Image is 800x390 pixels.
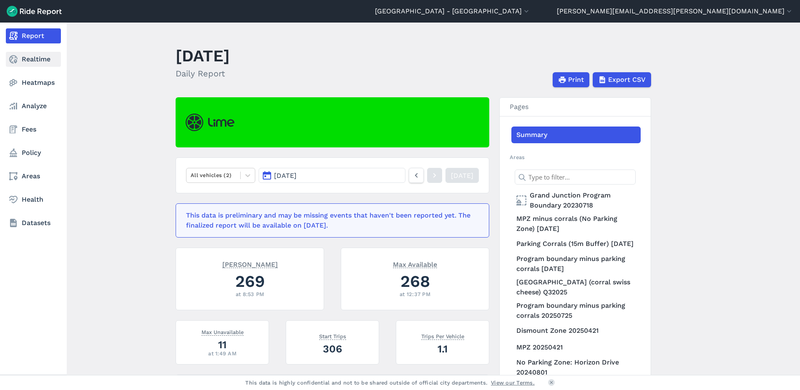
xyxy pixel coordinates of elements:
a: Heatmaps [6,75,61,90]
a: View our Terms. [491,379,535,387]
a: Policy [6,145,61,160]
button: [GEOGRAPHIC_DATA] - [GEOGRAPHIC_DATA] [375,6,531,16]
h3: Pages [500,98,651,116]
a: Analyze [6,99,61,114]
h1: [DATE] [176,44,230,67]
span: Export CSV [608,75,646,85]
span: Print [568,75,584,85]
span: Trips Per Vehicle [421,332,464,340]
div: 306 [296,342,369,356]
button: [DATE] [259,168,405,183]
a: Report [6,28,61,43]
div: at 1:49 AM [186,349,259,357]
a: MPZ 20250421 [511,339,641,356]
span: Start Trips [319,332,346,340]
a: Program boundary minus parking corrals [DATE] [511,252,641,276]
a: Parking Corrals (15m Buffer) [DATE] [511,236,641,252]
span: [PERSON_NAME] [222,260,278,268]
div: 269 [186,270,314,293]
a: No Parking Zone: Horizon Drive 20240801 [511,356,641,379]
div: at 12:37 PM [351,290,479,298]
a: MPZ minus corrals (No Parking Zone) [DATE] [511,212,641,236]
button: Print [553,72,589,87]
span: [DATE] [274,172,297,180]
input: Type to filter... [515,170,636,185]
a: Health [6,192,61,207]
div: 11 [186,337,259,352]
a: [DATE] [445,168,479,183]
img: Ride Report [7,6,62,17]
div: This data is preliminary and may be missing events that haven't been reported yet. The finalized ... [186,210,474,230]
h2: Areas [510,153,641,161]
a: Program boundary minus parking corrals 20250725 [511,299,641,322]
div: 1.1 [406,342,479,356]
a: Fees [6,122,61,137]
div: at 8:53 PM [186,290,314,298]
img: Lime [186,114,234,131]
a: Grand Junction Program Boundary 20230718 [511,189,641,212]
button: Export CSV [593,72,651,87]
a: Summary [511,127,641,143]
span: Max Unavailable [201,327,244,336]
a: [GEOGRAPHIC_DATA] (corral swiss cheese) Q32025 [511,276,641,299]
h2: Daily Report [176,67,230,80]
a: Realtime [6,52,61,67]
button: [PERSON_NAME][EMAIL_ADDRESS][PERSON_NAME][DOMAIN_NAME] [557,6,793,16]
a: Datasets [6,215,61,230]
a: Areas [6,169,61,184]
a: Dismount Zone 20250421 [511,322,641,339]
div: 268 [351,270,479,293]
span: Max Available [393,260,437,268]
